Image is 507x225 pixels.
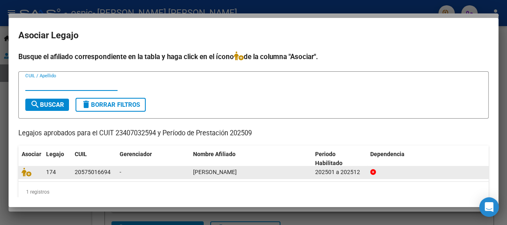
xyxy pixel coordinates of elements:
span: Asociar [22,151,41,157]
div: 202501 a 202512 [315,168,364,177]
div: 1 registros [18,182,489,202]
p: Legajos aprobados para el CUIT 23407032594 y Período de Prestación 202509 [18,128,489,139]
button: Buscar [25,99,69,111]
span: MEDINA GENARO MARTIN [193,169,237,175]
datatable-header-cell: Asociar [18,146,43,172]
h2: Asociar Legajo [18,28,489,43]
span: Nombre Afiliado [193,151,236,157]
span: Periodo Habilitado [315,151,342,167]
h4: Busque el afiliado correspondiente en la tabla y haga click en el ícono de la columna "Asociar". [18,51,489,62]
span: CUIL [75,151,87,157]
span: Borrar Filtros [81,101,140,108]
span: Dependencia [370,151,405,157]
button: Borrar Filtros [76,98,146,112]
div: 20575016694 [75,168,111,177]
span: Buscar [30,101,64,108]
span: Gerenciador [120,151,152,157]
span: 174 [46,169,56,175]
mat-icon: delete [81,99,91,109]
datatable-header-cell: Periodo Habilitado [312,146,367,172]
datatable-header-cell: Dependencia [367,146,489,172]
datatable-header-cell: Gerenciador [116,146,190,172]
span: Legajo [46,151,64,157]
datatable-header-cell: CUIL [71,146,116,172]
div: Open Intercom Messenger [479,197,499,217]
span: - [120,169,121,175]
mat-icon: search [30,99,40,109]
datatable-header-cell: Legajo [43,146,71,172]
datatable-header-cell: Nombre Afiliado [190,146,312,172]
